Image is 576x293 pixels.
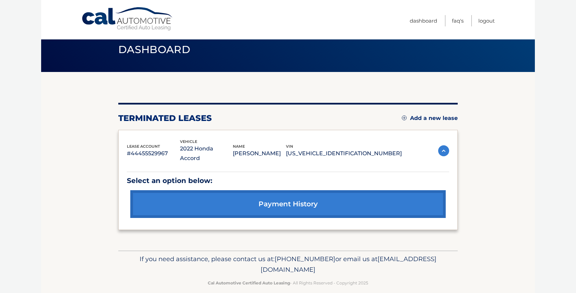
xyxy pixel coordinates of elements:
a: FAQ's [452,15,464,26]
a: Logout [478,15,495,26]
a: Add a new lease [402,115,458,122]
p: #44455529967 [127,149,180,158]
p: [PERSON_NAME] [233,149,286,158]
p: - All Rights Reserved - Copyright 2025 [123,279,453,286]
span: vehicle [180,139,197,144]
img: add.svg [402,115,407,120]
span: Dashboard [118,43,190,56]
p: If you need assistance, please contact us at: or email us at [123,254,453,276]
h2: terminated leases [118,113,212,123]
span: [PHONE_NUMBER] [275,255,335,263]
a: Cal Automotive [81,7,174,31]
a: payment history [130,190,446,218]
p: 2022 Honda Accord [180,144,233,163]
span: lease account [127,144,160,149]
a: Dashboard [410,15,437,26]
strong: Cal Automotive Certified Auto Leasing [208,280,290,285]
span: name [233,144,245,149]
p: Select an option below: [127,175,449,187]
span: vin [286,144,293,149]
p: [US_VEHICLE_IDENTIFICATION_NUMBER] [286,149,402,158]
img: accordion-active.svg [438,145,449,156]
